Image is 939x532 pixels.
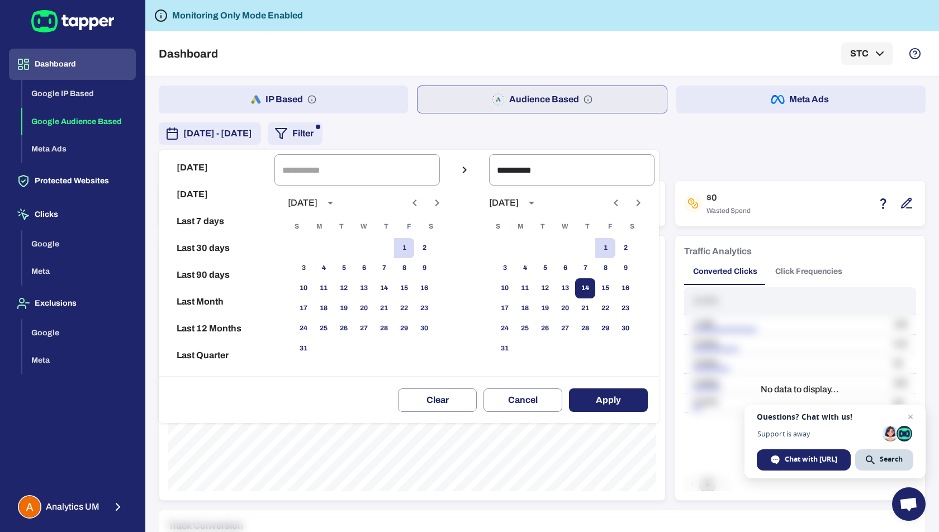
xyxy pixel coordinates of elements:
button: 25 [515,319,535,339]
button: 24 [293,319,314,339]
button: 4 [515,258,535,278]
button: 28 [575,319,595,339]
span: Wednesday [354,216,374,238]
span: Thursday [376,216,396,238]
button: 11 [515,278,535,298]
div: [DATE] [288,197,317,208]
button: 24 [495,319,515,339]
button: 9 [414,258,434,278]
button: 6 [354,258,374,278]
div: [DATE] [489,197,519,208]
button: 5 [334,258,354,278]
button: 13 [354,278,374,298]
button: 2 [414,238,434,258]
button: 30 [414,319,434,339]
span: Questions? Chat with us! [757,412,913,421]
button: 22 [595,298,615,319]
button: Last Quarter [163,342,270,369]
button: 27 [354,319,374,339]
span: Sunday [488,216,508,238]
button: 4 [314,258,334,278]
button: 8 [595,258,615,278]
span: Sunday [287,216,307,238]
button: 11 [314,278,334,298]
button: Previous month [606,193,625,212]
button: 15 [595,278,615,298]
button: 12 [535,278,555,298]
span: Saturday [421,216,441,238]
button: 6 [555,258,575,278]
button: Last 12 Months [163,315,270,342]
button: Clear [398,388,477,412]
button: 26 [334,319,354,339]
span: Monday [309,216,329,238]
span: Friday [399,216,419,238]
button: Last Month [163,288,270,315]
button: 7 [374,258,394,278]
button: 10 [293,278,314,298]
span: Saturday [622,216,642,238]
button: 28 [374,319,394,339]
button: 23 [615,298,636,319]
span: Support is away [757,430,879,438]
button: calendar view is open, switch to year view [321,193,340,212]
button: 14 [374,278,394,298]
button: 21 [374,298,394,319]
button: 18 [314,298,334,319]
button: 20 [354,298,374,319]
button: Last 7 days [163,208,270,235]
button: 10 [495,278,515,298]
button: 16 [414,278,434,298]
button: calendar view is open, switch to year view [522,193,541,212]
button: Reset [163,369,270,396]
button: Next month [629,193,648,212]
span: Tuesday [533,216,553,238]
button: 27 [555,319,575,339]
span: Thursday [577,216,597,238]
span: Search [880,454,903,464]
button: 19 [535,298,555,319]
button: [DATE] [163,181,270,208]
button: Apply [569,388,648,412]
button: 26 [535,319,555,339]
button: 29 [595,319,615,339]
button: 3 [293,258,314,278]
button: 15 [394,278,414,298]
button: 21 [575,298,595,319]
button: 3 [495,258,515,278]
button: 5 [535,258,555,278]
span: Tuesday [331,216,352,238]
button: Cancel [483,388,562,412]
button: Last 90 days [163,262,270,288]
button: 31 [495,339,515,359]
button: 16 [615,278,636,298]
button: 17 [293,298,314,319]
button: 20 [555,298,575,319]
button: 12 [334,278,354,298]
button: 23 [414,298,434,319]
button: Previous month [405,193,424,212]
button: Next month [428,193,447,212]
span: Monday [510,216,530,238]
button: [DATE] [163,154,270,181]
span: Wednesday [555,216,575,238]
button: 18 [515,298,535,319]
button: 13 [555,278,575,298]
button: 30 [615,319,636,339]
button: 7 [575,258,595,278]
button: 17 [495,298,515,319]
span: Chat with [URL] [785,454,837,464]
button: 29 [394,319,414,339]
button: 25 [314,319,334,339]
button: 31 [293,339,314,359]
button: 9 [615,258,636,278]
span: Friday [600,216,620,238]
button: 14 [575,278,595,298]
button: 1 [394,238,414,258]
button: 8 [394,258,414,278]
button: 1 [595,238,615,258]
button: Last 30 days [163,235,270,262]
button: 2 [615,238,636,258]
button: 19 [334,298,354,319]
button: 22 [394,298,414,319]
